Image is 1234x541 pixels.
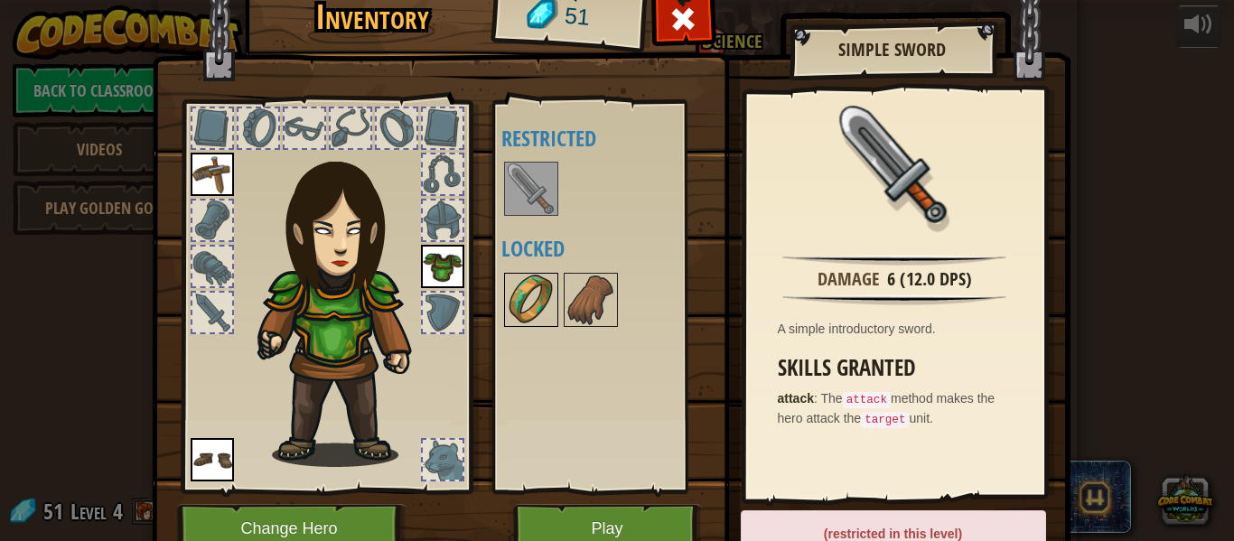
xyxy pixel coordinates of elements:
[778,356,1021,380] h3: Skills Granted
[836,106,953,223] img: portrait.png
[506,163,556,214] img: portrait.png
[566,275,616,325] img: portrait.png
[191,153,234,196] img: portrait.png
[506,275,556,325] img: portrait.png
[778,391,996,425] span: The method makes the hero attack the unit.
[843,392,891,408] code: attack
[421,245,464,288] img: portrait.png
[501,126,715,150] h4: Restricted
[887,266,972,293] div: 6 (12.0 DPS)
[249,135,444,467] img: guardian_hair.png
[861,412,909,428] code: target
[782,255,1005,266] img: hr.png
[501,237,715,260] h4: Locked
[818,266,880,293] div: Damage
[814,391,821,406] span: :
[191,438,234,481] img: portrait.png
[778,320,1021,338] div: A simple introductory sword.
[808,40,977,60] h2: Simple Sword
[778,391,814,406] strong: attack
[782,294,1005,305] img: hr.png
